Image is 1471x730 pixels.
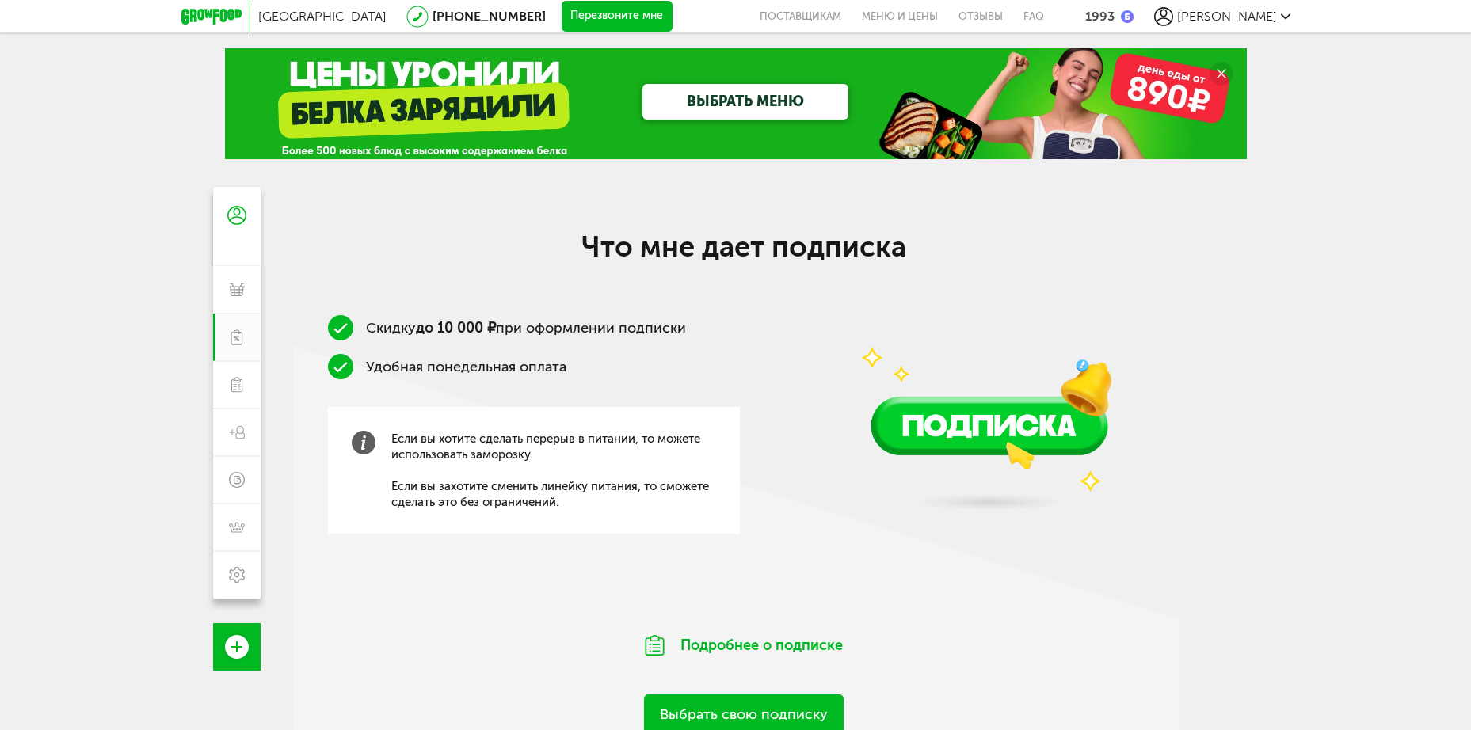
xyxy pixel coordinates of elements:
img: vUQQD42TP1CeN4SU.png [819,228,1160,528]
span: [PERSON_NAME] [1177,9,1277,24]
span: Скидку при оформлении подписки [366,319,686,336]
button: Перезвоните мне [562,1,673,32]
b: до 10 000 ₽ [416,319,496,336]
span: Если вы хотите сделать перерыв в питании, то можете использовать заморозку. Если вы захотите смен... [391,431,716,510]
h2: Что мне дает подписка [427,230,1061,264]
span: Удобная понедельная оплата [366,358,566,375]
div: 1993 [1085,9,1115,24]
a: ВЫБРАТЬ МЕНЮ [642,84,848,120]
img: info-grey.b4c3b60.svg [352,431,375,454]
a: [PHONE_NUMBER] [433,9,546,24]
div: Подробнее о подписке [601,615,886,675]
img: bonus_b.cdccf46.png [1121,10,1134,23]
span: [GEOGRAPHIC_DATA] [258,9,387,24]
